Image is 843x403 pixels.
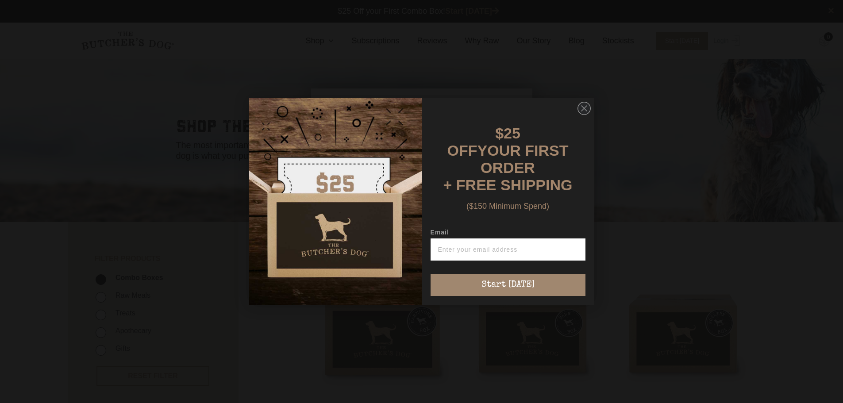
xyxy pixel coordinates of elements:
img: d0d537dc-5429-4832-8318-9955428ea0a1.jpeg [249,98,422,305]
button: Close dialog [577,102,591,115]
span: $25 OFF [447,125,520,159]
input: Enter your email address [431,238,585,261]
button: Start [DATE] [431,274,585,296]
label: Email [431,229,585,238]
span: ($150 Minimum Spend) [466,202,549,211]
span: YOUR FIRST ORDER + FREE SHIPPING [443,142,573,193]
